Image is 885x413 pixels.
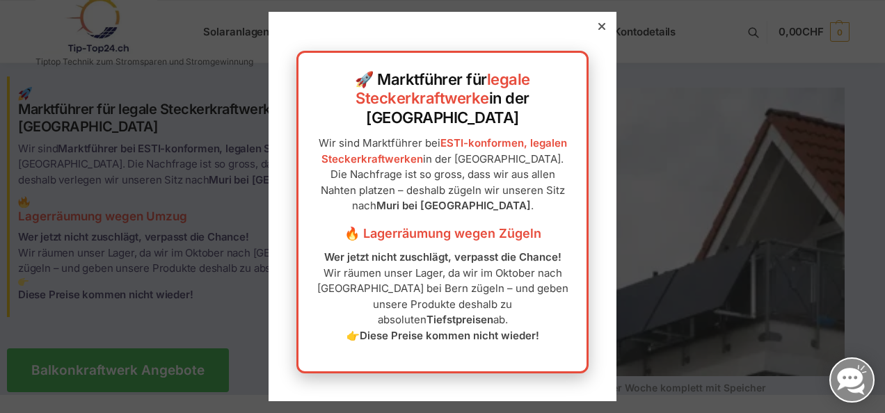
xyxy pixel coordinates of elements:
p: Wir sind Marktführer bei in der [GEOGRAPHIC_DATA]. Die Nachfrage ist so gross, dass wir aus allen... [312,136,573,214]
p: Wir räumen unser Lager, da wir im Oktober nach [GEOGRAPHIC_DATA] bei Bern zügeln – und geben unse... [312,250,573,343]
strong: Wer jetzt nicht zuschlägt, verpasst die Chance! [324,250,561,264]
a: legale Steckerkraftwerke [356,70,530,108]
strong: Tiefstpreisen [426,313,493,326]
h2: 🚀 Marktführer für in der [GEOGRAPHIC_DATA] [312,70,573,128]
strong: Diese Preise kommen nicht wieder! [360,329,539,342]
h3: 🔥 Lagerräumung wegen Zügeln [312,225,573,243]
strong: Muri bei [GEOGRAPHIC_DATA] [376,199,531,212]
a: ESTI-konformen, legalen Steckerkraftwerken [321,136,567,165]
